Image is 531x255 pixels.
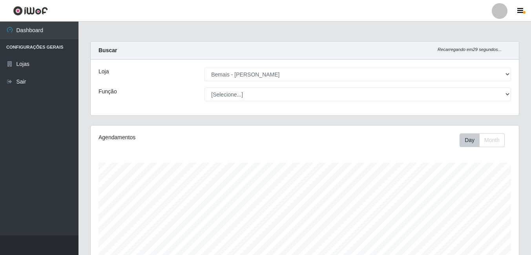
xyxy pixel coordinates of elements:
[99,87,117,96] label: Função
[13,6,48,16] img: CoreUI Logo
[479,133,505,147] button: Month
[438,47,502,52] i: Recarregando em 29 segundos...
[460,133,511,147] div: Toolbar with button groups
[460,133,505,147] div: First group
[99,47,117,53] strong: Buscar
[99,133,263,142] div: Agendamentos
[460,133,480,147] button: Day
[99,67,109,76] label: Loja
